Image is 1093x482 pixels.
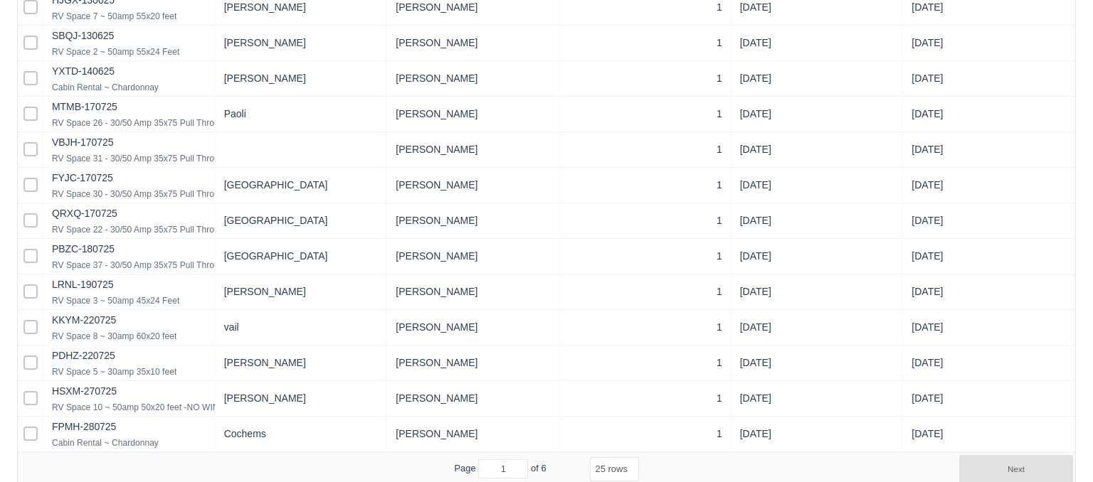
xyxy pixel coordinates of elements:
[52,292,179,309] div: RV Space 3 ~ 50amp 45x24 Feet
[52,8,176,25] div: RV Space 7 ~ 50amp 55x20 feet
[396,34,550,52] div: [PERSON_NAME]
[740,355,771,376] div: [DATE]
[912,320,943,341] div: [DATE]
[568,425,722,443] div: 1
[224,34,379,52] div: [PERSON_NAME]
[740,178,771,198] div: [DATE]
[52,65,115,77] a: YXTD-140625
[568,318,722,336] div: 1
[396,425,550,443] div: [PERSON_NAME]
[52,421,116,432] a: FPMH-280725
[396,141,550,159] div: [PERSON_NAME]
[224,354,379,372] div: [PERSON_NAME]
[740,391,771,412] div: [DATE]
[396,105,550,123] div: [PERSON_NAME]
[52,30,114,41] a: SBQJ-130625
[396,247,550,265] div: [PERSON_NAME]
[396,70,550,87] div: [PERSON_NAME]
[52,385,117,397] a: HSXM-270725
[224,70,379,87] div: [PERSON_NAME]
[224,247,379,265] div: [GEOGRAPHIC_DATA]
[912,391,943,412] div: [DATE]
[912,178,943,198] div: [DATE]
[52,114,228,132] div: RV Space 26 - 30/50 Amp 35x75 Pull Through
[568,247,722,265] div: 1
[52,208,117,219] a: QRXQ-170725
[740,213,771,234] div: [DATE]
[541,463,546,473] span: 6
[912,107,943,127] div: [DATE]
[912,213,943,234] div: [DATE]
[224,425,379,443] div: Cochems
[224,318,379,336] div: vail
[740,71,771,92] div: [DATE]
[224,283,379,301] div: [PERSON_NAME]
[568,354,722,372] div: 1
[52,186,228,203] div: RV Space 30 - 30/50 Amp 35x75 Pull Through
[740,107,771,127] div: [DATE]
[912,355,943,376] div: [DATE]
[912,427,943,447] div: [DATE]
[568,141,722,159] div: 1
[740,36,771,56] div: [DATE]
[52,363,176,380] div: RV Space 5 ~ 30amp 35x10 feet
[396,354,550,372] div: [PERSON_NAME]
[568,283,722,301] div: 1
[224,176,379,194] div: [GEOGRAPHIC_DATA]
[52,79,159,96] div: Cabin Rental ~ Chardonnay
[52,150,228,167] div: RV Space 31 - 30/50 Amp 35x75 Pull Through
[568,105,722,123] div: 1
[52,314,116,326] a: KKYM-220725
[224,212,379,230] div: [GEOGRAPHIC_DATA]
[740,320,771,341] div: [DATE]
[568,176,722,194] div: 1
[912,142,943,163] div: [DATE]
[52,399,268,416] div: RV Space 10 ~ 50amp 50x20 feet -NO WINTER WATER
[740,249,771,269] div: [DATE]
[52,279,113,290] a: LRNL-190725
[568,34,722,52] div: 1
[396,283,550,301] div: [PERSON_NAME]
[912,249,943,269] div: [DATE]
[740,142,771,163] div: [DATE]
[52,172,113,183] a: FYJC-170725
[52,350,115,361] a: PDHZ-220725
[912,36,943,56] div: [DATE]
[396,212,550,230] div: [PERSON_NAME]
[52,434,159,451] div: Cabin Rental ~ Chardonnay
[454,459,546,478] span: Page of
[52,43,179,60] div: RV Space 2 ~ 50amp 55x24 Feet
[52,243,115,255] a: PBZC-180725
[568,70,722,87] div: 1
[912,284,943,305] div: [DATE]
[52,136,113,148] a: VBJH-170725
[568,212,722,230] div: 1
[396,318,550,336] div: [PERSON_NAME]
[52,328,176,345] div: RV Space 8 ~ 30amp 60x20 feet
[224,105,379,123] div: Paoli
[568,390,722,407] div: 1
[52,101,117,112] a: MTMB-170725
[52,257,228,274] div: RV Space 37 - 30/50 Amp 35x75 Pull Through
[224,390,379,407] div: [PERSON_NAME]
[396,390,550,407] div: [PERSON_NAME]
[912,71,943,92] div: [DATE]
[740,427,771,447] div: [DATE]
[52,221,228,238] div: RV Space 22 - 30/50 Amp 35x75 Pull Through
[396,176,550,194] div: [PERSON_NAME]
[740,284,771,305] div: [DATE]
